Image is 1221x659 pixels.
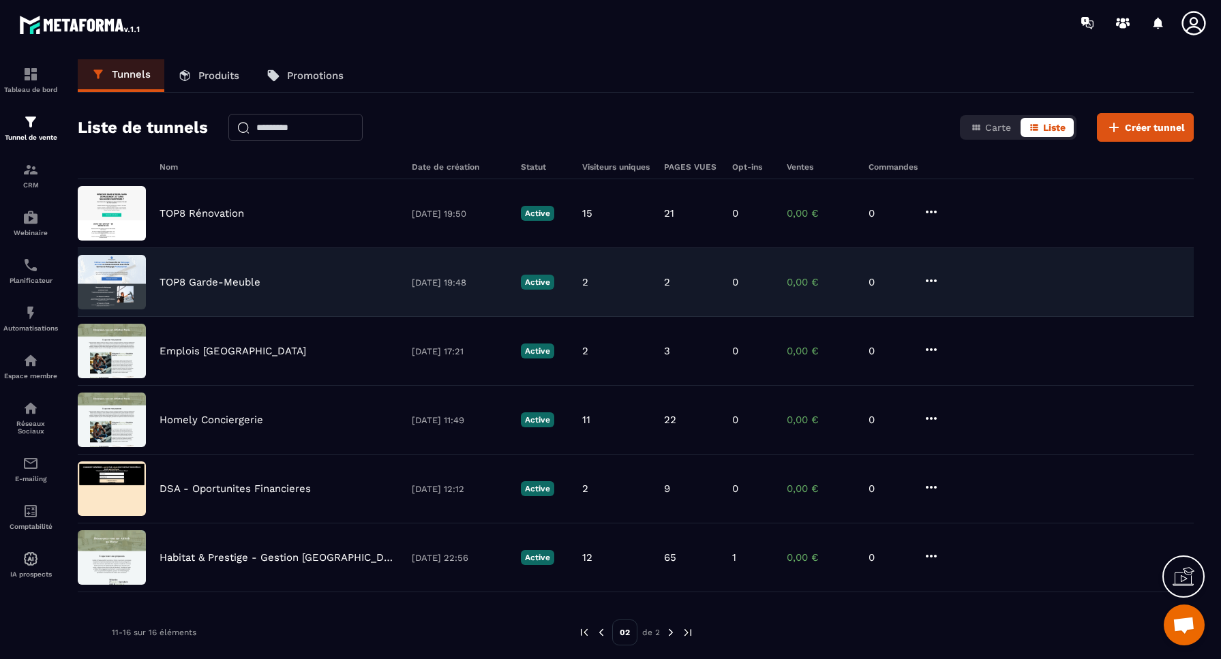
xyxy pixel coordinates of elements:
p: 1 [732,551,736,564]
p: 65 [664,551,676,564]
p: 0,00 € [787,345,855,357]
img: automations [22,209,39,226]
p: [DATE] 12:12 [412,484,507,494]
p: TOP8 Garde-Meuble [160,276,260,288]
p: 22 [664,414,676,426]
img: logo [19,12,142,37]
span: Créer tunnel [1125,121,1185,134]
img: image [78,530,146,585]
span: Carte [985,122,1011,133]
a: formationformationCRM [3,151,58,199]
a: Promotions [253,59,357,92]
h6: Visiteurs uniques [582,162,650,172]
img: image [78,393,146,447]
p: Planificateur [3,277,58,284]
img: scheduler [22,257,39,273]
img: automations [22,305,39,321]
p: 11-16 sur 16 éléments [112,628,196,637]
img: email [22,455,39,472]
p: Promotions [287,70,344,82]
p: 0,00 € [787,482,855,495]
h6: Commandes [869,162,918,172]
p: Active [521,206,554,221]
p: Active [521,481,554,496]
p: DSA - Oportunites Financieres [160,482,311,495]
img: prev [595,626,607,639]
img: automations [22,551,39,567]
img: image [78,186,146,241]
p: 0 [732,276,738,288]
p: 0 [869,551,909,564]
p: Active [521,275,554,290]
a: automationsautomationsAutomatisations [3,294,58,342]
p: Habitat & Prestige - Gestion [GEOGRAPHIC_DATA] [160,551,398,564]
p: 0 [732,482,738,495]
p: Comptabilité [3,523,58,530]
p: 0,00 € [787,551,855,564]
p: 2 [664,276,670,288]
p: Webinaire [3,229,58,236]
p: 02 [612,619,637,645]
img: automations [22,352,39,369]
p: 11 [582,414,590,426]
p: de 2 [642,627,660,638]
img: formation [22,114,39,130]
p: 15 [582,207,592,219]
p: [DATE] 19:48 [412,277,507,288]
p: 9 [664,482,670,495]
p: 0,00 € [787,276,855,288]
h6: Nom [160,162,398,172]
p: 0 [869,414,909,426]
img: image [78,461,146,516]
p: 0 [869,345,909,357]
img: next [665,626,677,639]
p: Active [521,343,554,358]
p: IA prospects [3,570,58,578]
h6: PAGES VUES [664,162,719,172]
p: 0 [732,345,738,357]
p: 0,00 € [787,207,855,219]
p: Tunnel de vente [3,134,58,141]
a: social-networksocial-networkRéseaux Sociaux [3,390,58,445]
p: Espace membre [3,372,58,380]
h6: Date de création [412,162,507,172]
a: automationsautomationsEspace membre [3,342,58,390]
a: formationformationTunnel de vente [3,104,58,151]
p: 0 [869,276,909,288]
a: Produits [164,59,253,92]
p: 21 [664,207,674,219]
p: [DATE] 22:56 [412,553,507,563]
h6: Opt-ins [732,162,773,172]
p: [DATE] 17:21 [412,346,507,356]
a: formationformationTableau de bord [3,56,58,104]
button: Liste [1021,118,1074,137]
p: 0 [732,414,738,426]
img: formation [22,66,39,82]
a: automationsautomationsWebinaire [3,199,58,247]
p: TOP8 Rénovation [160,207,244,219]
img: accountant [22,503,39,519]
p: Homely Conciergerie [160,414,263,426]
p: 12 [582,551,592,564]
img: image [78,324,146,378]
a: emailemailE-mailing [3,445,58,493]
p: Réseaux Sociaux [3,420,58,435]
h6: Ventes [787,162,855,172]
p: E-mailing [3,475,58,482]
img: image [78,255,146,309]
p: 3 [664,345,670,357]
p: [DATE] 19:50 [412,209,507,219]
h2: Liste de tunnels [78,114,208,141]
p: Tunnels [112,68,151,80]
p: [DATE] 11:49 [412,415,507,425]
img: formation [22,162,39,178]
button: Créer tunnel [1097,113,1194,142]
p: 2 [582,482,588,495]
p: Active [521,412,554,427]
a: Ouvrir le chat [1164,604,1205,645]
p: Active [521,550,554,565]
p: Produits [198,70,239,82]
p: Tableau de bord [3,86,58,93]
span: Liste [1043,122,1066,133]
a: accountantaccountantComptabilité [3,493,58,540]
